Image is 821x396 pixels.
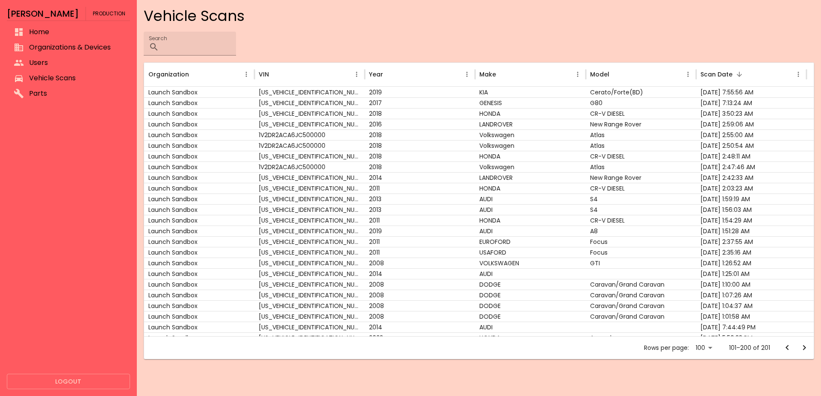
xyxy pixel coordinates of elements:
[572,68,584,80] button: Make column menu
[475,161,585,172] div: Volkswagen
[475,311,585,322] div: DODGE
[586,215,696,226] div: CR-V DIESEL
[365,332,475,343] div: 2023
[365,161,475,172] div: 2018
[144,172,254,183] div: Launch Sandbox
[475,172,585,183] div: LANDROVER
[369,70,383,79] div: Year
[696,332,806,343] div: 8/29/2025, 5:56:33 PM
[144,129,254,140] div: Launch Sandbox
[586,97,696,108] div: G80
[475,119,585,129] div: LANDROVER
[475,226,585,236] div: AUDI
[586,311,696,322] div: Caravan/Grand Caravan
[254,268,365,279] div: LFVAGD4L6ED012162
[696,311,806,322] div: 8/30/2025, 1:01:58 AM
[29,73,123,83] span: Vehicle Scans
[144,279,254,290] div: Launch Sandbox
[696,300,806,311] div: 8/30/2025, 1:04:37 AM
[692,342,715,354] div: 100
[365,311,475,322] div: 2008
[475,194,585,204] div: AUDI
[29,88,123,99] span: Parts
[475,108,585,119] div: HONDA
[586,194,696,204] div: S4
[365,108,475,119] div: 2018
[365,322,475,332] div: 2014
[475,140,585,151] div: Volkswagen
[479,70,496,79] div: Make
[696,290,806,300] div: 8/30/2025, 1:07:26 AM
[475,87,585,97] div: KIA
[240,68,252,80] button: Organization column menu
[610,68,622,80] button: Sort
[365,258,475,268] div: 2008
[254,194,365,204] div: WAUBGAFLXDA149640
[696,140,806,151] div: 9/1/2025, 2:50:54 AM
[586,183,696,194] div: CR-V DIESEL
[365,215,475,226] div: 2011
[7,7,79,21] h6: [PERSON_NAME]
[384,68,396,80] button: Sort
[586,87,696,97] div: Cerato/Forte(BD)
[796,339,813,356] button: Go to next page
[475,151,585,161] div: HONDA
[144,322,254,332] div: Launch Sandbox
[475,332,585,343] div: HONDA
[144,300,254,311] div: Launch Sandbox
[254,161,365,172] div: 1V2DR2ACA6JC500000
[733,68,745,80] button: Sort
[144,268,254,279] div: Launch Sandbox
[29,58,123,68] span: Users
[365,129,475,140] div: 2018
[144,140,254,151] div: Launch Sandbox
[590,70,609,79] div: Model
[365,119,475,129] div: 2016
[93,7,125,21] span: Production
[365,204,475,215] div: 2013
[254,247,365,258] div: LVSHCAME4BF810787
[144,108,254,119] div: Launch Sandbox
[144,332,254,343] div: Launch Sandbox
[586,226,696,236] div: A8
[351,68,363,80] button: VIN column menu
[144,226,254,236] div: Launch Sandbox
[696,258,806,268] div: 8/30/2025, 1:26:52 AM
[365,247,475,258] div: 2011
[586,300,696,311] div: Caravan/Grand Caravan
[365,183,475,194] div: 2011
[475,204,585,215] div: AUDI
[475,129,585,140] div: Volkswagen
[586,129,696,140] div: Atlas
[254,183,365,194] div: LHGRB3866B8001224
[696,194,806,204] div: 9/1/2025, 1:59:19 AM
[254,279,365,290] div: 2D8HN44H38R669815
[475,268,585,279] div: AUDI
[254,172,365,183] div: SALGA3VF8EA188285
[144,215,254,226] div: Launch Sandbox
[475,183,585,194] div: HONDA
[365,172,475,183] div: 2014
[254,290,365,300] div: 2D8HN44H38R669815
[586,279,696,290] div: Caravan/Grand Caravan
[696,236,806,247] div: 8/30/2025, 2:37:55 AM
[259,70,269,79] div: VIN
[254,151,365,161] div: LVHRU5866J6190002
[254,119,365,129] div: SALGA3VF9GA249730
[696,215,806,226] div: 9/1/2025, 1:54:29 AM
[365,236,475,247] div: 2011
[365,226,475,236] div: 2019
[682,68,694,80] button: Model column menu
[696,172,806,183] div: 9/1/2025, 2:42:33 AM
[254,332,365,343] div: 1HGCY2F77PA029524
[696,268,806,279] div: 8/30/2025, 1:25:01 AM
[254,140,365,151] div: 1V2DR2ACA6JC500000
[729,343,770,352] p: 101–200 of 201
[149,35,167,42] label: Search
[696,97,806,108] div: 9/1/2025, 7:13:24 AM
[696,247,806,258] div: 8/30/2025, 2:35:16 AM
[144,161,254,172] div: Launch Sandbox
[586,108,696,119] div: CR-V DIESEL
[497,68,509,80] button: Sort
[144,151,254,161] div: Launch Sandbox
